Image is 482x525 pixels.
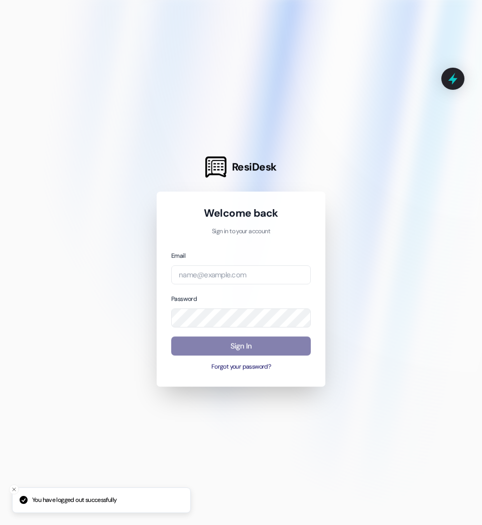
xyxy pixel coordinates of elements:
p: Sign in to your account [171,227,311,236]
button: Forgot your password? [171,363,311,372]
h1: Welcome back [171,206,311,220]
label: Email [171,252,185,260]
label: Password [171,295,197,303]
button: Close toast [9,484,19,494]
input: name@example.com [171,265,311,285]
p: You have logged out successfully [32,496,116,505]
button: Sign In [171,336,311,356]
img: ResiDesk Logo [205,156,226,178]
span: ResiDesk [232,160,277,174]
